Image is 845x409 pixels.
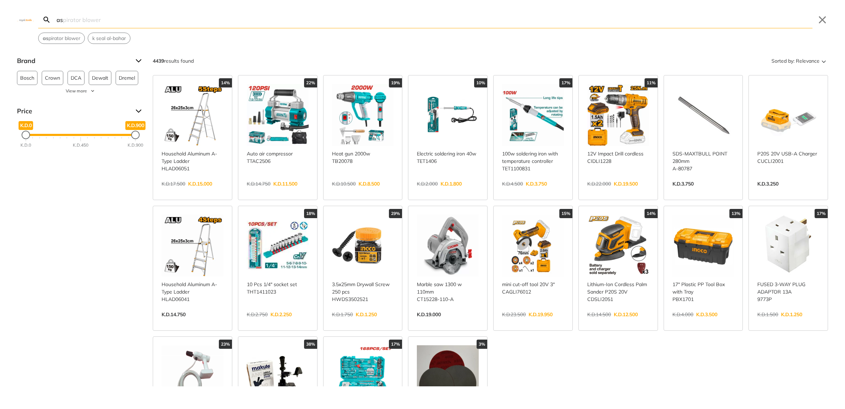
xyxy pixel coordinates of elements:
[645,209,658,218] div: 14%
[389,209,402,218] div: 29%
[38,33,85,44] div: Suggestion: aspirator blower
[45,71,60,85] span: Crown
[88,33,130,44] button: Select suggestion: k seal al-bahar
[17,71,37,85] button: Bosch
[128,142,143,148] div: K.D.900
[559,78,572,87] div: 17%
[42,16,51,24] svg: Search
[304,209,317,218] div: 18%
[796,55,820,67] span: Relevance
[55,11,812,28] input: Search…
[17,88,144,94] button: View more
[21,142,31,148] div: K.D.0
[17,106,130,117] span: Price
[474,78,487,87] div: 10%
[71,71,81,85] span: DCA
[304,340,317,349] div: 38%
[131,131,140,139] div: Maximum Price
[770,55,828,67] button: Sorted by:Relevance Sort
[116,71,138,85] button: Dremel
[43,35,48,41] strong: as
[729,209,742,218] div: 13%
[219,78,232,87] div: 14%
[817,14,828,25] button: Close
[645,78,658,87] div: 11%
[153,55,194,67] div: results found
[559,209,572,218] div: 15%
[304,78,317,87] div: 22%
[89,71,111,85] button: Dewalt
[17,18,34,21] img: Close
[820,57,828,65] svg: Sort
[119,71,135,85] span: Dremel
[92,35,126,42] span: k seal al-bahar
[219,340,232,349] div: 23%
[66,88,87,94] span: View more
[73,142,88,148] div: K.D.450
[68,71,84,85] button: DCA
[477,340,487,349] div: 3%
[153,58,164,64] strong: 4439
[88,33,130,44] div: Suggestion: k seal al-bahar
[43,35,80,42] span: pirator blower
[92,71,108,85] span: Dewalt
[17,55,130,67] span: Brand
[20,71,34,85] span: Bosch
[39,33,84,44] button: Select suggestion: aspirator blower
[389,340,402,349] div: 17%
[389,78,402,87] div: 19%
[22,131,30,139] div: Minimum Price
[42,71,63,85] button: Crown
[815,209,828,218] div: 17%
